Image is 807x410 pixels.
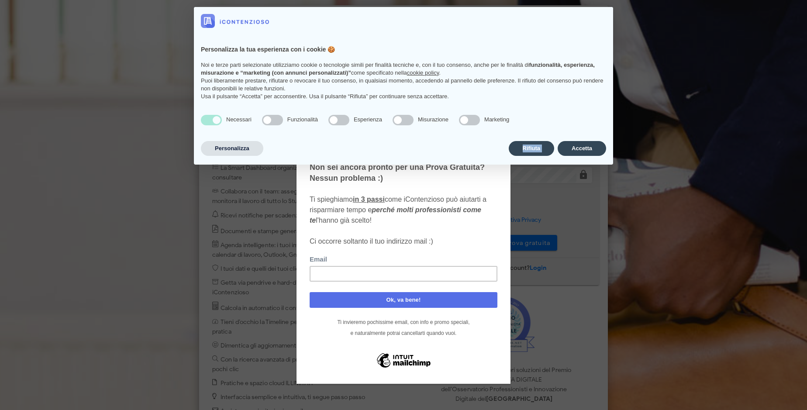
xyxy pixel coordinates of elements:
a: Intuit Mailchimp [80,290,134,311]
button: Ok, va bene! [10,13,60,29]
strong: in 3 passi [56,134,88,141]
input: Ok, va bene! [13,231,201,246]
label: Email [13,194,201,204]
strong: perché molti professionisti come te [13,145,185,162]
span: Misurazione [418,116,448,123]
span: Ti invieremo pochissime email, con info e promo speciali, e naturalmente potrai cancellarti quand... [41,258,173,275]
span: Non sei ancora pronto per una Prova Gratuita? Nessun problema :) [13,101,188,121]
button: Personalizza [201,141,263,156]
h2: Personalizza la tua esperienza con i cookie 🍪 [201,45,606,54]
span: Esperienza [354,116,382,123]
span: Funzionalità [287,116,318,123]
button: Accetta [558,141,606,156]
span: Necessari [226,116,252,123]
img: logo [201,14,269,28]
p: Noi e terze parti selezionate utilizziamo cookie o tecnologie simili per finalità tecniche e, con... [201,61,606,77]
p: Puoi liberamente prestare, rifiutare o revocare il tuo consenso, in qualsiasi momento, accedendo ... [201,77,606,93]
strong: funzionalità, esperienza, misurazione e “marketing (con annunci personalizzati)” [201,62,595,76]
a: cookie policy - il link si apre in una nuova scheda [407,69,439,76]
span: Marketing [484,116,509,123]
img: Intuit Mailchimp logo [80,290,134,308]
span: Ti spieghiamo come iContenzioso può aiutarti a risparmiare tempo e l'hanno già scelto! Ci occorre... [13,134,190,183]
button: Rifiuta [509,141,554,156]
p: Usa il pulsante “Accetta” per acconsentire. Usa il pulsante “Rifiuta” per continuare senza accett... [201,93,606,100]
